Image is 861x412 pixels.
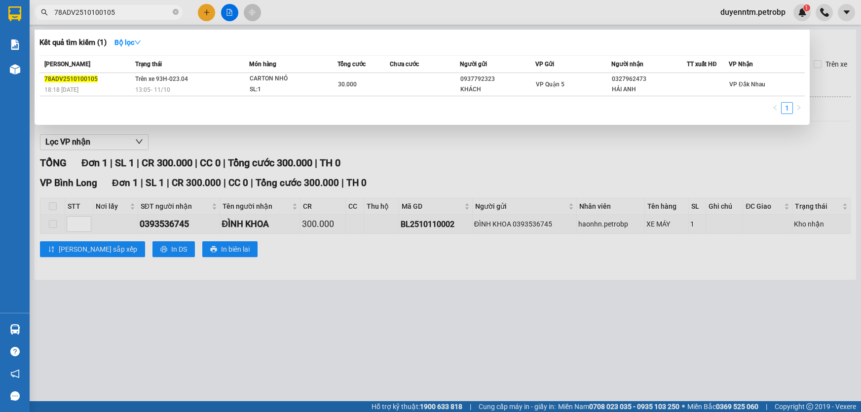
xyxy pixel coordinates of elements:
[338,81,357,88] span: 30.000
[781,102,793,114] li: 1
[612,74,686,84] div: 0327962473
[135,86,170,93] span: 13:05 - 11/10
[250,84,324,95] div: SL: 1
[10,347,20,356] span: question-circle
[337,61,366,68] span: Tổng cước
[44,61,90,68] span: [PERSON_NAME]
[769,102,781,114] button: left
[10,369,20,378] span: notification
[611,61,643,68] span: Người nhận
[460,84,535,95] div: KHÁCH
[8,6,21,21] img: logo-vxr
[535,61,554,68] span: VP Gửi
[54,7,171,18] input: Tìm tên, số ĐT hoặc mã đơn
[793,102,805,114] button: right
[390,61,419,68] span: Chưa cước
[10,324,20,335] img: warehouse-icon
[687,61,717,68] span: TT xuất HĐ
[10,64,20,75] img: warehouse-icon
[114,38,141,46] strong: Bộ lọc
[41,9,48,16] span: search
[44,86,78,93] span: 18:18 [DATE]
[173,9,179,15] span: close-circle
[107,35,149,50] button: Bộ lọcdown
[460,74,535,84] div: 0937792323
[782,103,792,113] a: 1
[796,105,802,111] span: right
[772,105,778,111] span: left
[173,8,179,17] span: close-circle
[612,84,686,95] div: HẢI ANH
[250,74,324,84] div: CARTON NHỎ
[39,37,107,48] h3: Kết quả tìm kiếm ( 1 )
[536,81,564,88] span: VP Quận 5
[134,39,141,46] span: down
[10,39,20,50] img: solution-icon
[44,75,98,82] span: 78ADV2510100105
[10,391,20,401] span: message
[249,61,276,68] span: Món hàng
[460,61,487,68] span: Người gửi
[729,61,753,68] span: VP Nhận
[135,75,188,82] span: Trên xe 93H-023.04
[135,61,162,68] span: Trạng thái
[769,102,781,114] li: Previous Page
[793,102,805,114] li: Next Page
[729,81,765,88] span: VP Đắk Nhau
